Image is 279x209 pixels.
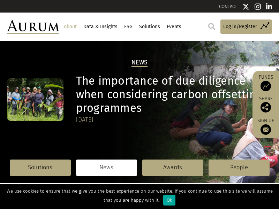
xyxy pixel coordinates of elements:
a: Sign up [256,118,276,135]
img: Twitter icon [242,3,249,10]
h1: The importance of due diligence when considering carbon offsetting programmes [76,74,270,115]
a: Log in/Register [220,20,272,34]
a: CONTACT [219,4,237,9]
a: People [209,160,270,176]
img: Share this post [261,102,271,113]
a: ESG [123,21,133,33]
a: Awards [142,160,203,176]
a: Solutions [138,21,161,33]
img: Aurum [7,20,59,34]
a: About [63,21,77,33]
img: Hutan reforestation team [7,78,63,121]
h2: News [131,59,148,67]
div: [DATE] [76,115,270,125]
img: Access Funds [261,81,271,91]
img: search.svg [208,23,215,30]
a: Solutions [10,160,71,176]
img: Instagram icon [255,3,261,10]
div: Share [256,96,276,113]
span: Log in/Register [223,23,257,31]
a: News [76,160,137,176]
a: Funds [256,74,276,91]
img: Linkedin icon [266,3,272,10]
a: Events [166,21,182,33]
img: Sign up to our newsletter [261,124,271,135]
a: Data & Insights [82,21,118,33]
div: Ok [163,195,175,206]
